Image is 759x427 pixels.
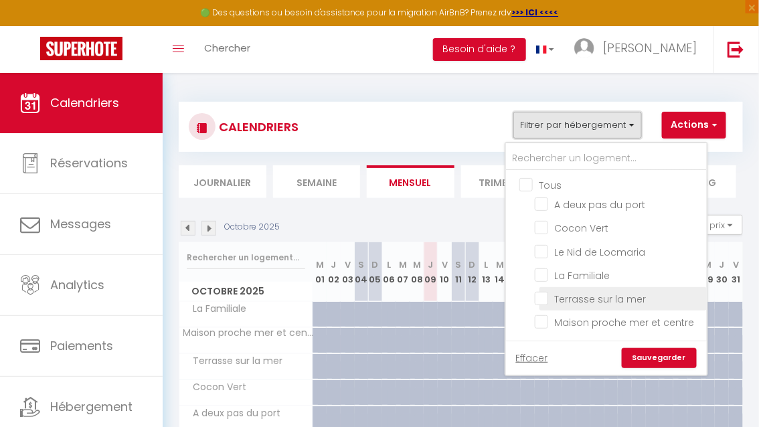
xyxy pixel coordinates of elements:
th: 12 [465,242,479,302]
li: Semaine [273,165,361,198]
th: 03 [341,242,355,302]
span: Paiements [50,337,113,354]
th: 02 [327,242,341,302]
th: 01 [313,242,327,302]
abbr: J [720,258,725,271]
li: Journalier [179,165,266,198]
span: Terrasse sur la mer [181,354,286,369]
abbr: D [469,258,476,271]
input: Rechercher un logement... [187,246,305,270]
li: Mensuel [367,165,454,198]
img: Super Booking [40,37,122,60]
span: Le Nid de Locmaria [555,246,646,259]
abbr: M [413,258,421,271]
abbr: J [331,258,337,271]
th: 14 [493,242,507,302]
span: Chercher [204,41,250,55]
th: 07 [396,242,410,302]
span: A deux pas du port [181,406,284,421]
th: 31 [729,242,743,302]
span: Terrasse sur la mer [555,292,647,306]
h3: CALENDRIERS [216,112,299,142]
li: Trimestre [461,165,549,198]
abbr: M [496,258,504,271]
abbr: S [359,258,365,271]
th: 09 [424,242,438,302]
span: Analytics [50,276,104,293]
abbr: M [316,258,324,271]
th: 11 [452,242,466,302]
a: ... [PERSON_NAME] [564,26,713,73]
th: 13 [479,242,493,302]
span: Réservations [50,155,128,171]
abbr: L [387,258,391,271]
abbr: V [733,258,739,271]
button: Besoin d'aide ? [433,38,526,61]
a: >>> ICI <<<< [512,7,559,18]
th: 29 [701,242,715,302]
abbr: J [428,258,434,271]
th: 05 [368,242,382,302]
span: Calendriers [50,94,119,111]
span: Hébergement [50,398,133,415]
img: ... [574,38,594,58]
th: 30 [715,242,729,302]
abbr: V [442,258,448,271]
a: Effacer [516,351,548,365]
span: Cocon Vert [181,380,250,395]
button: Filtrer par hébergement [513,112,642,139]
abbr: V [345,258,351,271]
span: Octobre 2025 [179,282,313,301]
img: logout [728,41,744,58]
abbr: D [372,258,379,271]
span: Maison proche mer et centre [181,328,315,338]
span: La Familiale [555,269,610,282]
button: Actions [662,112,726,139]
abbr: M [704,258,712,271]
input: Rechercher un logement... [506,147,707,171]
th: 08 [410,242,424,302]
abbr: S [456,258,462,271]
div: Filtrer par hébergement [505,142,708,376]
th: 10 [438,242,452,302]
a: Sauvegarder [622,348,697,368]
th: 06 [382,242,396,302]
span: La Familiale [181,302,250,317]
span: Messages [50,216,111,232]
span: [PERSON_NAME] [603,39,697,56]
a: Chercher [194,26,260,73]
abbr: M [399,258,407,271]
th: 04 [355,242,369,302]
p: Octobre 2025 [224,221,280,234]
abbr: L [484,258,488,271]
